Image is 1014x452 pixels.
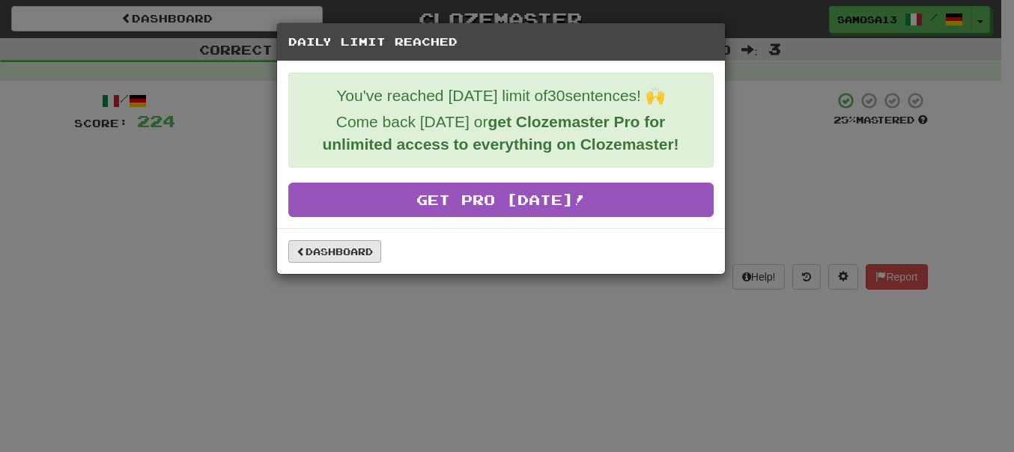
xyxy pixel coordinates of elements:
[288,34,714,49] h5: Daily Limit Reached
[300,85,702,107] p: You've reached [DATE] limit of 30 sentences! 🙌
[300,111,702,156] p: Come back [DATE] or
[322,113,678,153] strong: get Clozemaster Pro for unlimited access to everything on Clozemaster!
[288,183,714,217] a: Get Pro [DATE]!
[288,240,381,263] a: Dashboard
